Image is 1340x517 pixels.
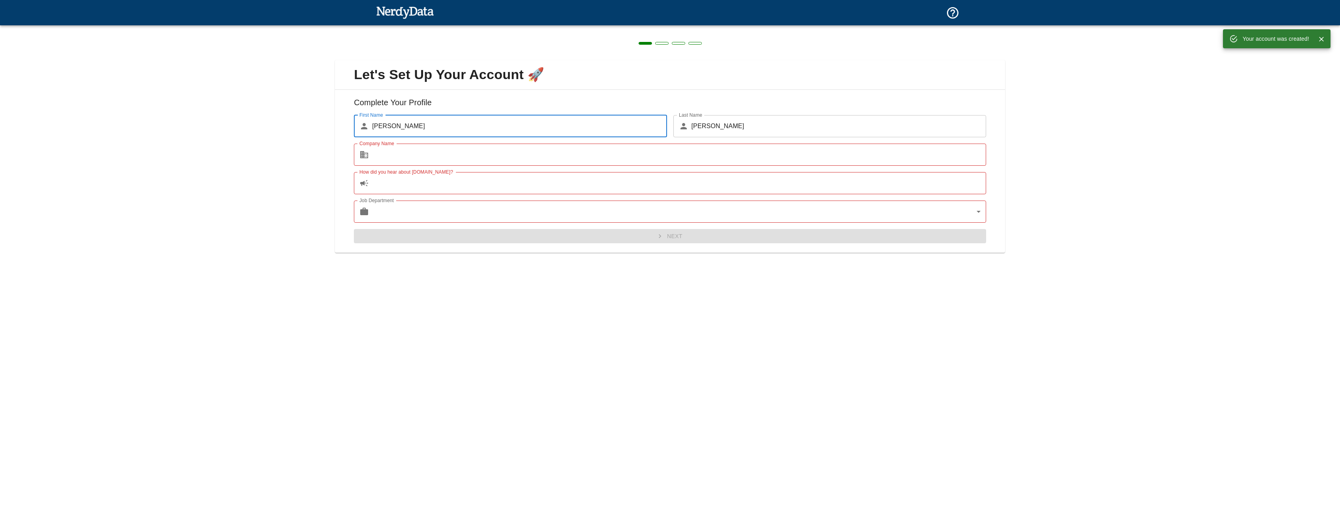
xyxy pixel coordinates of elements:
[1315,33,1327,45] button: Close
[1300,461,1331,491] iframe: Drift Widget Chat Controller
[1243,32,1309,46] div: Your account was created!
[341,96,999,115] h6: Complete Your Profile
[941,1,964,25] button: Support and Documentation
[359,140,394,147] label: Company Name
[359,112,383,118] label: First Name
[341,66,999,83] span: Let's Set Up Your Account 🚀
[359,169,453,175] label: How did you hear about [DOMAIN_NAME]?
[376,4,434,20] img: NerdyData.com
[679,112,702,118] label: Last Name
[359,197,394,204] label: Job Department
